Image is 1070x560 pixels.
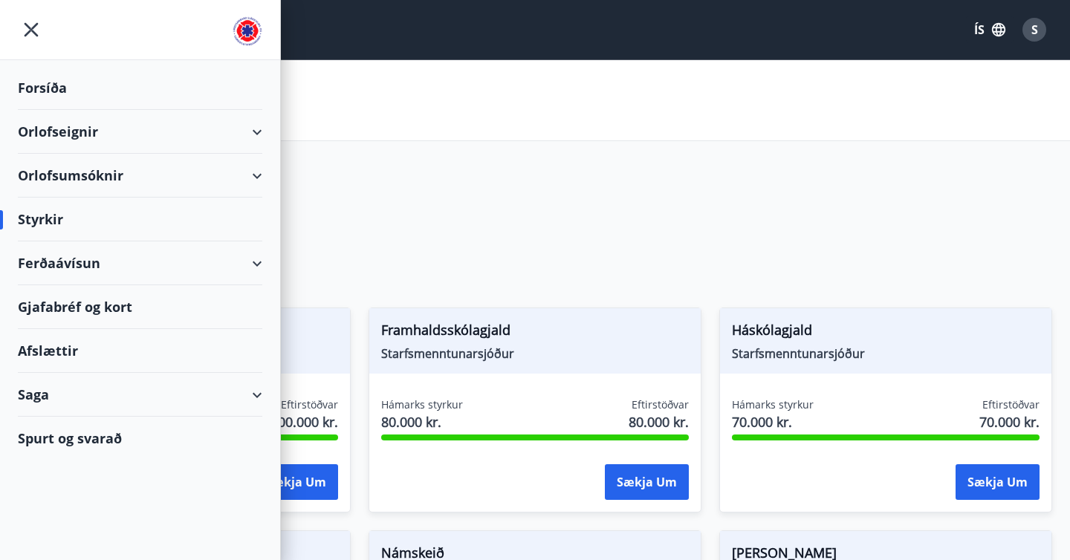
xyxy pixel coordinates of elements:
[1031,22,1038,38] span: S
[18,417,262,460] div: Spurt og svarað
[732,320,1040,345] span: Háskólagjald
[270,412,338,432] span: 800.000 kr.
[18,110,262,154] div: Orlofseignir
[18,198,262,241] div: Styrkir
[381,345,689,362] span: Starfsmenntunarsjóður
[966,16,1014,43] button: ÍS
[1016,12,1052,48] button: S
[18,241,262,285] div: Ferðaávísun
[732,412,814,432] span: 70.000 kr.
[381,412,463,432] span: 80.000 kr.
[18,285,262,329] div: Gjafabréf og kort
[281,397,338,412] span: Eftirstöðvar
[381,320,689,345] span: Framhaldsskólagjald
[629,412,689,432] span: 80.000 kr.
[956,464,1040,500] button: Sækja um
[18,66,262,110] div: Forsíða
[254,464,338,500] button: Sækja um
[632,397,689,412] span: Eftirstöðvar
[18,373,262,417] div: Saga
[732,345,1040,362] span: Starfsmenntunarsjóður
[381,397,463,412] span: Hámarks styrkur
[979,412,1040,432] span: 70.000 kr.
[233,16,262,46] img: union_logo
[982,397,1040,412] span: Eftirstöðvar
[605,464,689,500] button: Sækja um
[732,397,814,412] span: Hámarks styrkur
[18,16,45,43] button: menu
[18,329,262,373] div: Afslættir
[18,154,262,198] div: Orlofsumsóknir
